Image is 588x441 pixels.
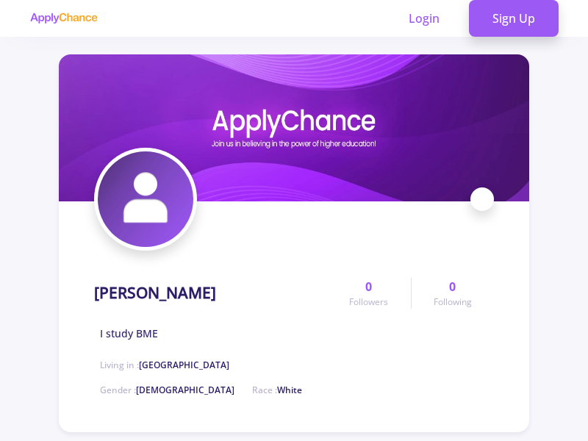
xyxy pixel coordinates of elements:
img: FATEMEH RAHIMIavatar [98,151,193,247]
span: Living in : [100,359,229,371]
span: White [277,384,302,396]
img: applychance logo text only [29,12,98,24]
span: Gender : [100,384,234,396]
span: [GEOGRAPHIC_DATA] [139,359,229,371]
span: Followers [349,295,388,309]
span: 0 [449,278,456,295]
a: 0Followers [327,278,410,309]
span: [DEMOGRAPHIC_DATA] [136,384,234,396]
h1: [PERSON_NAME] [94,284,216,302]
img: FATEMEH RAHIMIcover image [59,54,529,201]
a: 0Following [411,278,494,309]
span: Following [434,295,472,309]
span: I study BME [100,326,158,341]
span: Race : [252,384,302,396]
span: 0 [365,278,372,295]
